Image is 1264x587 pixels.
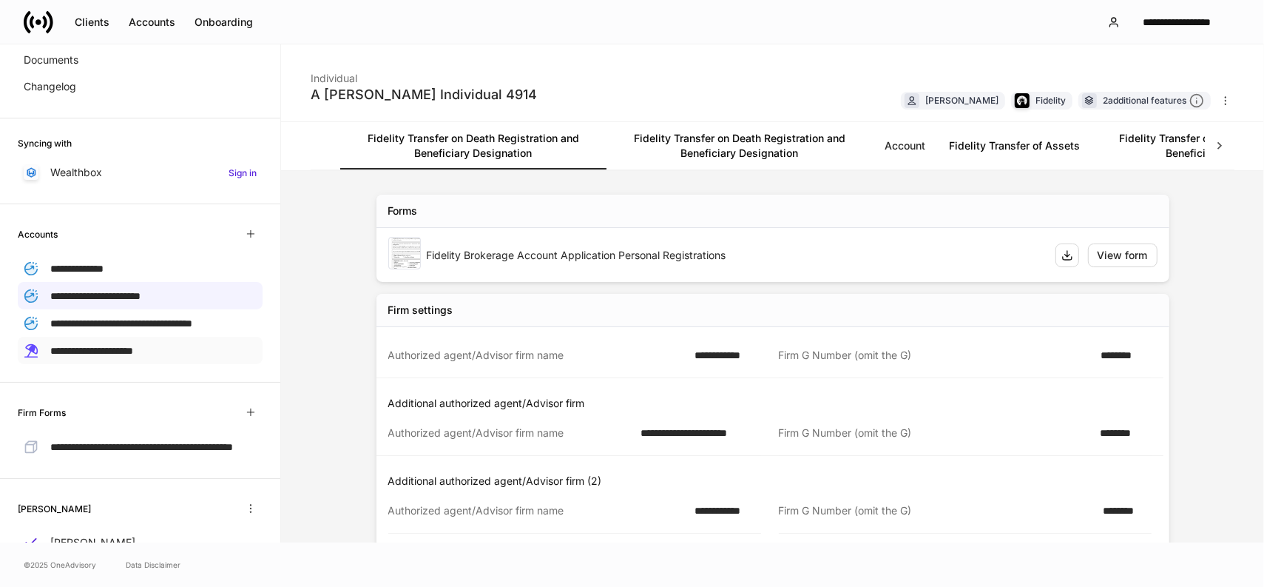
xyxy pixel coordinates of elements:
[925,93,998,107] div: [PERSON_NAME]
[388,426,632,440] div: Authorized agent/Advisor firm name
[119,10,185,34] button: Accounts
[24,53,78,67] p: Documents
[18,159,263,186] a: WealthboxSign in
[24,559,96,571] span: © 2025 OneAdvisory
[388,303,453,318] div: Firm settings
[18,227,58,241] h6: Accounts
[18,406,66,420] h6: Firm Forms
[779,426,1092,440] div: Firm G Number (omit the G)
[388,503,686,518] div: Authorized agent/Advisor firm name
[18,73,263,100] a: Changelog
[1088,244,1157,267] button: View form
[129,15,175,30] div: Accounts
[195,15,253,30] div: Onboarding
[1098,248,1148,263] div: View form
[311,62,537,86] div: Individual
[388,348,686,363] div: Authorized agent/Advisor firm name
[18,47,263,73] a: Documents
[18,136,72,150] h6: Syncing with
[340,122,606,170] a: Fidelity Transfer on Death Registration and Beneficiary Designation
[75,15,109,30] div: Clients
[779,348,1092,363] div: Firm G Number (omit the G)
[937,122,1092,170] a: Fidelity Transfer of Assets
[50,535,135,550] p: [PERSON_NAME]
[229,166,257,180] h6: Sign in
[311,86,537,104] div: A [PERSON_NAME] Individual 4914
[18,502,91,516] h6: [PERSON_NAME]
[18,529,263,556] a: [PERSON_NAME]
[388,396,1163,411] p: Additional authorized agent/Advisor firm
[388,474,1163,489] p: Additional authorized agent/Advisor firm (2)
[1035,93,1066,107] div: Fidelity
[50,165,102,180] p: Wealthbox
[65,10,119,34] button: Clients
[1103,93,1204,109] div: 2 additional features
[427,248,1044,263] div: Fidelity Brokerage Account Application Personal Registrations
[779,503,1094,518] div: Firm G Number (omit the G)
[606,122,873,170] a: Fidelity Transfer on Death Registration and Beneficiary Designation
[185,10,263,34] button: Onboarding
[24,79,76,94] p: Changelog
[388,204,418,218] div: Forms
[126,559,180,571] a: Data Disclaimer
[873,122,937,170] a: Account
